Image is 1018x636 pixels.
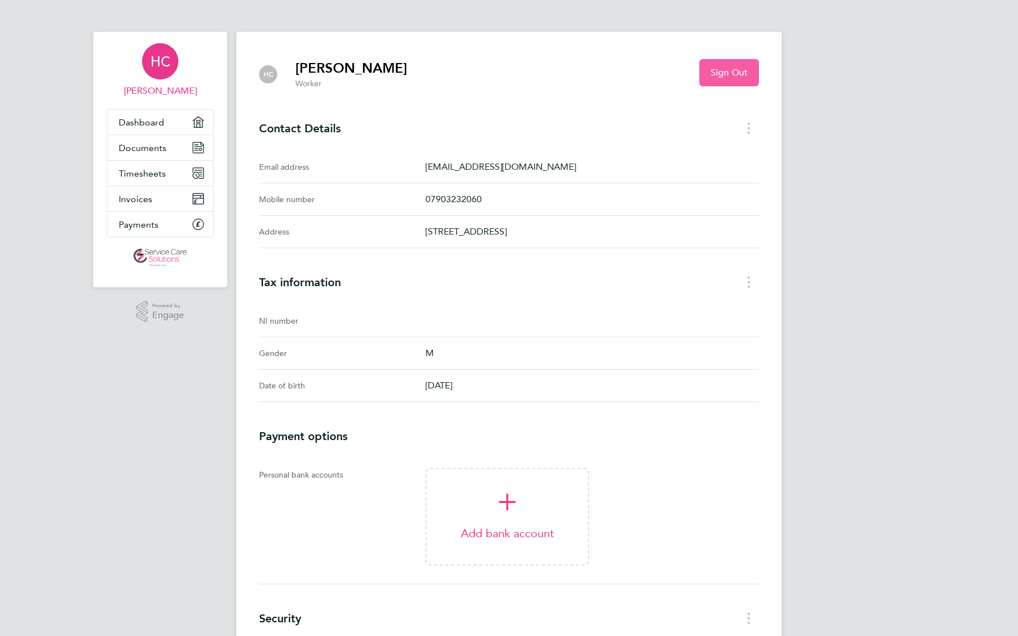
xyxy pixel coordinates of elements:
[259,429,759,443] h3: Payment options
[133,249,187,267] img: servicecare-logo-retina.png
[427,526,588,540] p: Add bank account
[259,160,425,174] div: Email address
[119,219,158,230] span: Payments
[119,143,166,153] span: Documents
[119,194,152,204] span: Invoices
[152,301,184,311] span: Powered by
[739,609,759,627] button: Security menu
[425,160,759,174] p: [EMAIL_ADDRESS][DOMAIN_NAME]
[259,122,759,135] h3: Contact Details
[107,84,214,98] span: Humayun Choudhury
[107,110,213,135] a: Dashboard
[259,193,425,206] div: Mobile number
[107,161,213,186] a: Timesheets
[711,67,748,78] span: Sign Out
[259,612,759,625] h3: Security
[107,249,214,267] a: Go to home page
[107,43,214,98] a: HC[PERSON_NAME]
[259,314,425,328] div: NI number
[259,468,425,575] div: Personal bank accounts
[107,135,213,160] a: Documents
[295,59,407,77] h2: [PERSON_NAME]
[425,379,759,392] p: [DATE]
[107,186,213,211] a: Invoices
[739,273,759,291] button: Tax information menu
[119,168,166,179] span: Timesheets
[425,225,759,238] p: [STREET_ADDRESS]
[136,301,185,323] a: Powered byEngage
[425,346,759,360] p: M
[259,65,277,83] div: Humayun Choudhury
[425,193,759,206] p: 07903232060
[119,117,164,128] span: Dashboard
[699,59,759,86] button: Sign Out
[259,379,425,392] div: Date of birth
[152,311,184,320] span: Engage
[107,212,213,237] a: Payments
[739,119,759,137] button: Contact Details menu
[425,468,589,566] a: 'Add bank account'
[264,70,273,78] span: HC
[259,275,759,289] h3: Tax information
[93,32,227,287] nav: Main navigation
[259,225,425,238] div: Address
[295,78,407,90] p: Worker
[259,346,425,360] div: Gender
[151,54,170,69] span: HC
